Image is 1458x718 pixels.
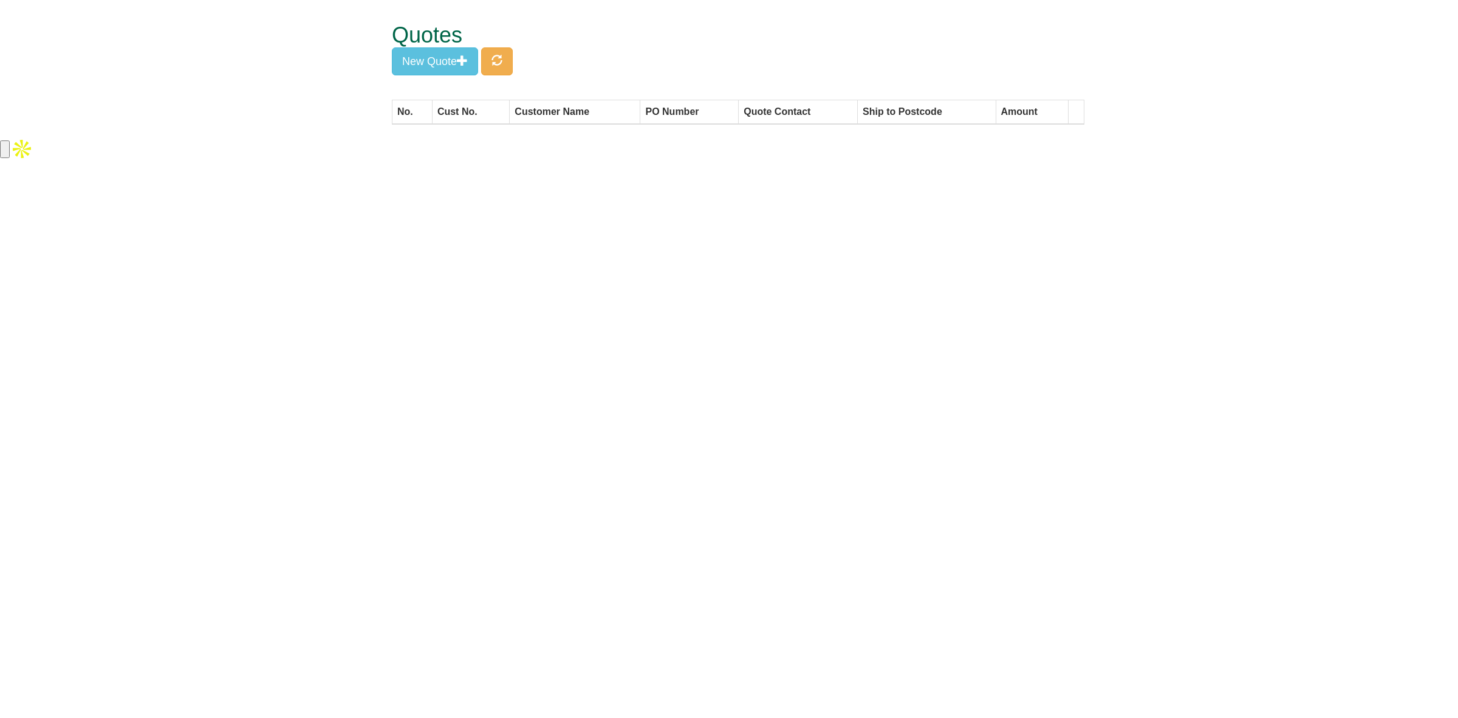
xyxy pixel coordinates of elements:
[510,100,640,124] th: Customer Name
[996,100,1068,124] th: Amount
[739,100,858,124] th: Quote Contact
[392,100,433,124] th: No.
[640,100,739,124] th: PO Number
[432,100,509,124] th: Cust No.
[392,47,478,75] button: New Quote
[10,137,34,161] img: Apollo
[392,23,1039,47] h1: Quotes
[858,100,996,124] th: Ship to Postcode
